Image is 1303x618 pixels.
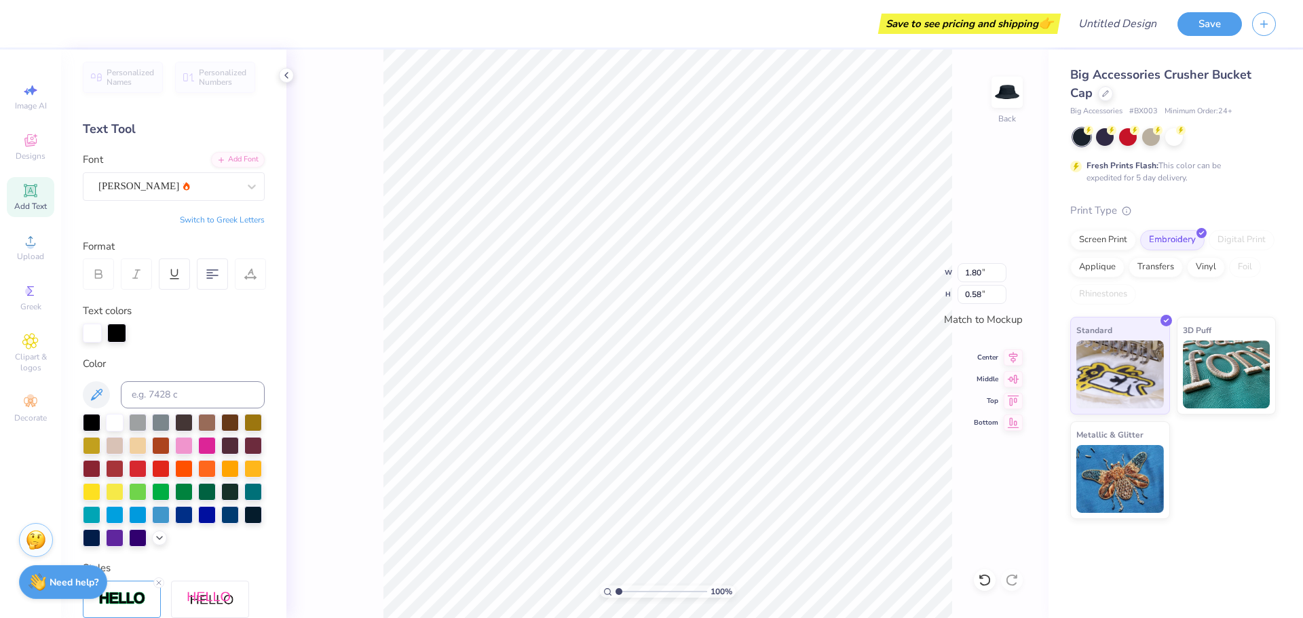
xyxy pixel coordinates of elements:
[83,239,266,254] div: Format
[211,152,265,168] div: Add Font
[1129,106,1158,117] span: # BX003
[121,381,265,408] input: e.g. 7428 c
[7,351,54,373] span: Clipart & logos
[974,353,998,362] span: Center
[20,301,41,312] span: Greek
[1087,160,1158,171] strong: Fresh Prints Flash:
[83,356,265,372] div: Color
[1129,257,1183,277] div: Transfers
[15,100,47,111] span: Image AI
[1070,66,1251,101] span: Big Accessories Crusher Bucket Cap
[974,396,998,406] span: Top
[1076,427,1144,442] span: Metallic & Glitter
[1177,12,1242,36] button: Save
[1076,445,1164,513] img: Metallic & Glitter
[1187,257,1225,277] div: Vinyl
[14,412,47,423] span: Decorate
[1076,341,1164,408] img: Standard
[1070,230,1136,250] div: Screen Print
[1209,230,1274,250] div: Digital Print
[1068,10,1167,37] input: Untitled Design
[1070,257,1125,277] div: Applique
[98,591,146,606] img: Stroke
[1070,203,1276,218] div: Print Type
[83,303,132,319] label: Text colors
[711,585,732,598] span: 100 %
[994,79,1021,106] img: Back
[17,251,44,262] span: Upload
[1070,284,1136,305] div: Rhinestones
[974,374,998,384] span: Middle
[83,560,265,576] div: Styles
[1183,341,1270,408] img: 3D Puff
[50,576,98,589] strong: Need help?
[1038,15,1053,31] span: 👉
[1087,159,1253,184] div: This color can be expedited for 5 day delivery.
[107,68,155,87] span: Personalized Names
[1076,323,1112,337] span: Standard
[998,113,1016,125] div: Back
[14,201,47,212] span: Add Text
[83,120,265,138] div: Text Tool
[83,152,103,168] label: Font
[1165,106,1232,117] span: Minimum Order: 24 +
[974,418,998,427] span: Bottom
[1070,106,1122,117] span: Big Accessories
[1183,323,1211,337] span: 3D Puff
[199,68,247,87] span: Personalized Numbers
[187,591,234,608] img: Shadow
[1140,230,1205,250] div: Embroidery
[1229,257,1261,277] div: Foil
[180,214,265,225] button: Switch to Greek Letters
[882,14,1057,34] div: Save to see pricing and shipping
[16,151,45,161] span: Designs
